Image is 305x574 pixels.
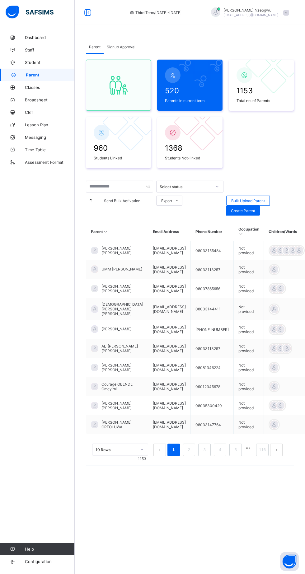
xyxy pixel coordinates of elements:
span: Configuration [25,559,74,564]
td: [EMAIL_ADDRESS][DOMAIN_NAME] [148,298,191,320]
a: 3 [202,446,208,454]
li: 2 [183,444,195,456]
td: [EMAIL_ADDRESS][DOMAIN_NAME] [148,415,191,434]
td: Not provided [234,377,264,396]
span: UMM [PERSON_NAME] [101,267,142,271]
td: [EMAIL_ADDRESS][DOMAIN_NAME] [148,339,191,358]
span: 960 [94,143,143,153]
td: [EMAIL_ADDRESS][DOMAIN_NAME] [148,358,191,377]
span: Help [25,547,74,552]
td: 08035300420 [191,396,234,415]
td: Not provided [234,320,264,339]
a: 116 [257,446,268,454]
td: Not provided [234,358,264,377]
span: [PERSON_NAME] Nzeogwu [223,8,279,12]
li: 116 [256,444,269,456]
span: [DEMOGRAPHIC_DATA][PERSON_NAME] [PERSON_NAME] [101,302,143,316]
td: 08033113257 [191,260,234,279]
td: Not provided [234,260,264,279]
a: 4 [217,446,223,454]
th: Parent [86,222,148,241]
span: [PERSON_NAME] [101,327,132,331]
td: 08033113257 [191,339,234,358]
td: [EMAIL_ADDRESS][DOMAIN_NAME] [148,260,191,279]
span: Courage OBENDE Omeyimi [101,382,143,391]
span: 520 [165,86,214,95]
img: safsims [6,6,54,19]
td: [EMAIL_ADDRESS][DOMAIN_NAME] [148,320,191,339]
td: [EMAIL_ADDRESS][DOMAIN_NAME] [148,377,191,396]
th: Phone Number [191,222,234,241]
li: 1 [167,444,180,456]
span: Time Table [25,147,75,152]
li: 上一页 [153,444,166,456]
span: Parent [89,45,101,49]
a: 5 [233,446,239,454]
a: 2 [186,446,192,454]
span: Classes [25,85,75,90]
span: Export [161,198,172,203]
span: Students Linked [94,156,143,160]
td: [EMAIL_ADDRESS][DOMAIN_NAME] [148,279,191,298]
span: Total no. of Parents [237,98,286,103]
span: Staff [25,47,75,52]
span: 1368 [165,143,214,153]
td: 09012345678 [191,377,234,396]
td: [EMAIL_ADDRESS][DOMAIN_NAME] [148,396,191,415]
i: Sort in Ascending Order [238,231,244,236]
td: Not provided [234,415,264,434]
span: [EMAIL_ADDRESS][DOMAIN_NAME] [223,13,279,17]
td: Not provided [234,339,264,358]
td: Not provided [234,241,264,260]
div: EmmanuelNzeogwu [205,7,292,18]
span: Student [25,60,75,65]
button: prev page [153,444,166,456]
span: Dashboard [25,35,75,40]
span: CBT [25,110,75,115]
td: Not provided [234,279,264,298]
button: next page [270,444,283,456]
span: Assessment Format [25,160,75,165]
span: Signup Approval [107,45,135,49]
span: Messaging [25,135,75,140]
td: 08037865656 [191,279,234,298]
span: 1153 [237,86,286,95]
span: Lesson Plan [25,122,75,127]
div: 10 Rows [96,447,137,452]
span: Students Not-linked [165,156,214,160]
i: Sort in Ascending Order [103,229,108,234]
th: Occupation [234,222,264,241]
td: 08033147764 [191,415,234,434]
span: session/term information [129,10,181,15]
td: [EMAIL_ADDRESS][DOMAIN_NAME] [148,241,191,260]
td: Not provided [234,298,264,320]
td: [PHONE_NUMBER] [191,320,234,339]
td: 08081346224 [191,358,234,377]
li: 5 [229,444,242,456]
td: 08033144411 [191,298,234,320]
td: Not provided [234,396,264,415]
th: Email Address [148,222,191,241]
button: Open asap [280,552,299,571]
span: Parent [26,72,75,77]
li: 向后 5 页 [243,444,252,452]
div: Select status [160,184,212,189]
span: [PERSON_NAME] [PERSON_NAME] [101,284,143,293]
li: 3 [198,444,211,456]
span: Send Bulk Activation [96,198,148,203]
span: [PERSON_NAME] OREOLUWA [101,420,143,429]
a: 1 [171,446,176,454]
span: Parents in current term [165,98,214,103]
span: [PERSON_NAME] [PERSON_NAME] [101,401,143,410]
span: AL-[PERSON_NAME] [PERSON_NAME] [101,344,143,353]
span: Bulk Upload Parent [231,198,265,203]
li: 下一页 [270,444,283,456]
span: Broadsheet [25,97,75,102]
td: 08033155484 [191,241,234,260]
span: [PERSON_NAME] [PERSON_NAME] [101,363,143,372]
span: [PERSON_NAME] [PERSON_NAME] [101,246,143,255]
span: Create Parent [231,208,255,213]
li: 4 [214,444,226,456]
